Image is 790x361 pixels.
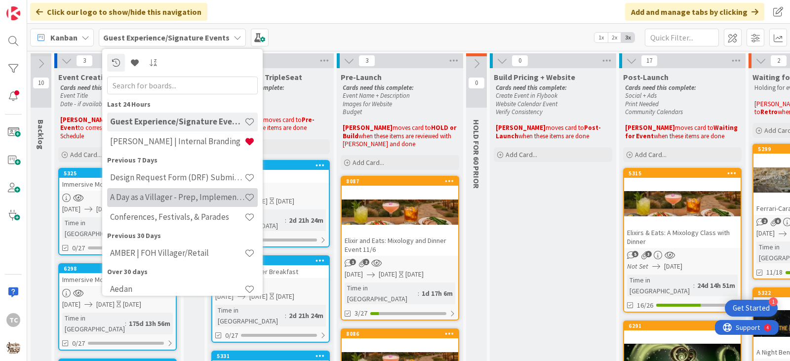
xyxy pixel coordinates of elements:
strong: [PERSON_NAME] [343,123,393,132]
div: Add and manage tabs by clicking [625,3,764,21]
span: [DATE] [249,291,268,302]
span: HOLD FOR 60 PRIOR [472,120,481,189]
strong: Waiting for Event [625,123,739,140]
span: 1 [350,259,356,265]
b: Guest Experience/Signature Events [103,33,230,42]
div: 5324Holiday Character Breakfast [212,256,329,278]
div: 5325Immersive Movie Night [59,169,176,191]
span: 0/27 [72,243,85,253]
div: Get Started [733,303,770,313]
span: [DATE] [215,291,234,302]
span: Add Card... [353,158,384,167]
div: 6291 [624,321,741,330]
div: 2d 21h 24m [286,310,326,321]
em: Event Title [60,91,88,100]
div: [DATE] [405,269,424,280]
span: moves card to [546,123,584,132]
span: 6 [775,218,781,224]
span: [DATE] [62,299,80,310]
div: 4 [51,4,54,12]
span: 3x [621,33,634,42]
span: Add Card... [635,150,667,159]
div: 6293 [217,162,329,169]
h4: [PERSON_NAME] | Internal Branding [110,136,244,146]
span: when these items are done [518,132,589,140]
span: 2 [761,218,768,224]
a: 6298Immersive Movie Night[DATE][DATE][DATE]Time in [GEOGRAPHIC_DATA]:175d 13h 56m0/27 [58,263,177,351]
div: 5324 [217,257,329,264]
span: [DATE] [756,228,775,239]
em: Create Event in Flybook [496,91,557,100]
em: Images for Website [343,100,392,108]
div: [DATE] [123,299,141,310]
div: Time in [GEOGRAPHIC_DATA] [62,217,125,239]
div: 5315 [624,169,741,178]
h4: Aedan [110,284,244,294]
strong: HOLD or Build [343,123,458,140]
div: Previous 30 Days [107,231,258,241]
div: 5315 [629,170,741,177]
span: 5 [632,251,638,257]
span: moves card to [263,116,302,124]
div: Previous 7 Days [107,155,258,165]
div: Last 24 Hours [107,99,258,110]
img: Visit kanbanzone.com [6,6,20,20]
span: [DATE] [96,204,115,214]
strong: Create Event [60,116,171,132]
span: Build Pricing + Website [494,72,575,82]
em: Cards need this complete: [625,83,696,92]
span: : [693,280,695,291]
span: 0/27 [72,338,85,349]
div: 5324 [212,256,329,265]
div: 1 [769,297,778,306]
span: : [418,288,419,299]
div: 5325 [59,169,176,178]
span: 0 [468,77,485,89]
div: 6298Immersive Movie Night [59,264,176,286]
em: Cards need this complete: [60,83,131,92]
a: 5325Immersive Movie Night[DATE][DATE][DATE]Time in [GEOGRAPHIC_DATA]:231d 16h 11m0/27 [58,168,177,255]
em: Cards need this complete: [496,83,567,92]
span: 11/18 [766,267,783,278]
div: 1d 17h 6m [419,288,455,299]
span: Event Creation Review -Exec Team [58,72,177,82]
div: 8087 [346,178,458,185]
div: 6291 [629,322,741,329]
span: Kanban [50,32,78,43]
div: Immersive Movie Night [59,273,176,286]
div: Time in [GEOGRAPHIC_DATA] [215,305,285,326]
div: 5331 [212,352,329,361]
div: 6293Mystical Market [212,161,329,183]
div: TC [6,313,20,327]
div: 6298 [59,264,176,273]
span: 3/27 [355,308,367,319]
a: 8087Elixir and Eats: Mixology and Dinner Event 11/6[DATE][DATE][DATE]Time in [GEOGRAPHIC_DATA]:1d... [341,176,459,321]
span: Backlog [36,120,46,150]
span: 2x [608,33,621,42]
span: [DATE] [62,204,80,214]
div: 8087Elixir and Eats: Mixology and Dinner Event 11/6 [342,177,458,256]
div: 8086 [346,330,458,337]
span: Support [21,1,45,13]
img: avatar [6,341,20,355]
span: 3 [645,251,652,257]
div: Holiday Character Breakfast [212,265,329,278]
span: : [125,318,126,329]
div: 5325 [64,170,176,177]
div: 175d 13h 56m [126,318,173,329]
strong: [PERSON_NAME] [496,123,546,132]
div: 6293 [212,161,329,170]
strong: [PERSON_NAME] [625,123,675,132]
div: 24d 14h 51m [695,280,738,291]
h4: A Day as a Villager - Prep, Implement and Execute [110,192,244,202]
em: Verify Consistency [496,108,543,116]
span: when these items are reviewed with [PERSON_NAME] and done [343,132,453,148]
em: Date - if available, 1st of month if not [60,100,158,108]
span: moves card to [393,123,431,132]
div: 8086 [342,329,458,338]
div: Immersive Movie Night [59,178,176,191]
div: Time in [GEOGRAPHIC_DATA] [627,275,693,296]
em: Cards need this complete: [343,83,414,92]
div: [DATE] [276,196,294,206]
h4: Design Request Form (DRF) Submittals [110,172,244,182]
